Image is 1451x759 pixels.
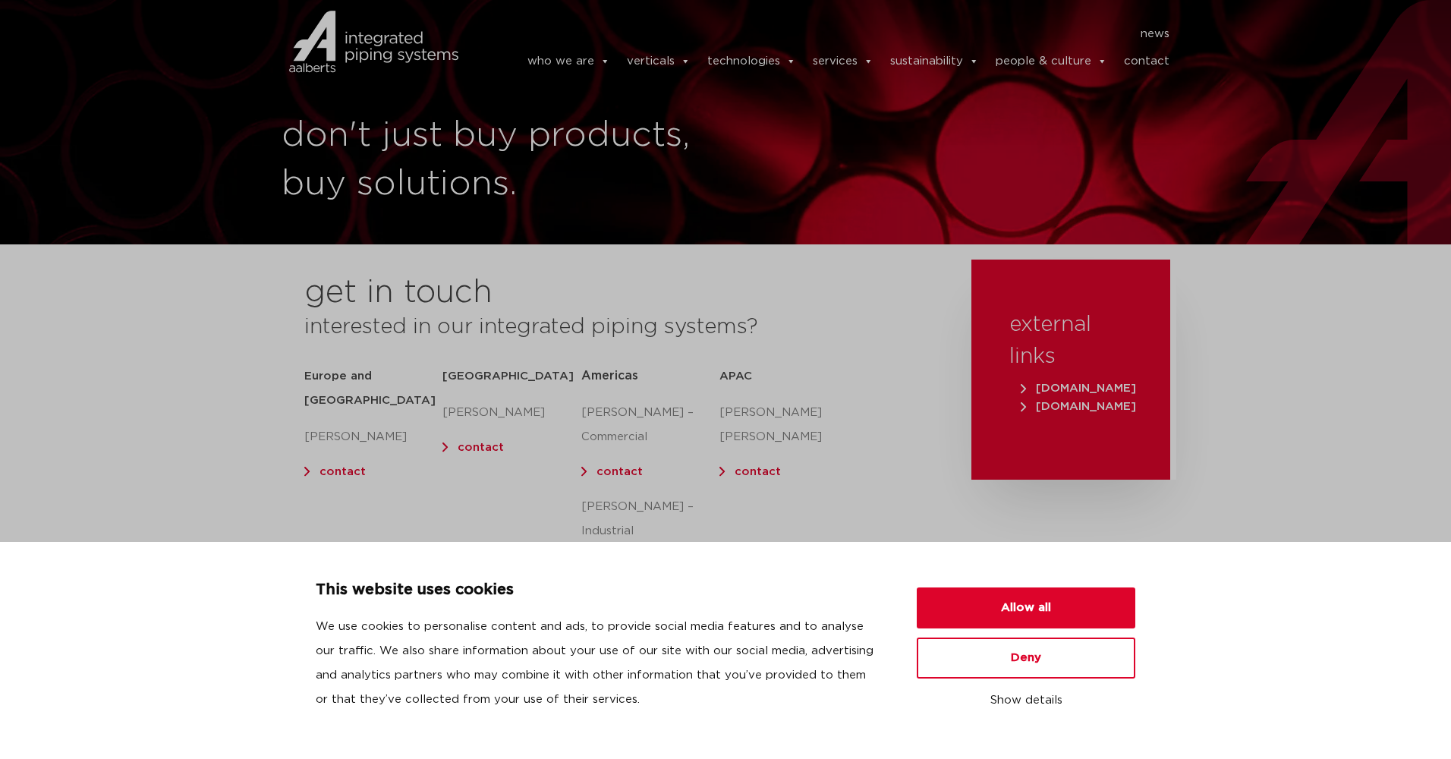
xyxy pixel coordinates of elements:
h3: external links [1009,309,1132,373]
nav: Menu [480,22,1169,46]
a: contact [1124,46,1169,77]
a: services [813,46,873,77]
a: contact [596,466,643,477]
h2: get in touch [304,275,493,311]
a: contact [458,442,504,453]
button: Show details [917,688,1135,713]
h1: don't just buy products, buy solutions. [282,112,718,209]
a: verticals [627,46,691,77]
a: who we are [527,46,610,77]
a: contact [735,466,781,477]
p: [PERSON_NAME] [442,401,581,425]
strong: Europe and [GEOGRAPHIC_DATA] [304,370,436,406]
a: news [1141,22,1169,46]
a: sustainability [890,46,979,77]
h3: interested in our integrated piping systems? [304,311,933,343]
p: [PERSON_NAME] [304,425,442,449]
span: [DOMAIN_NAME] [1021,401,1136,412]
button: Deny [917,638,1135,679]
button: Allow all [917,587,1135,628]
p: We use cookies to personalise content and ads, to provide social media features and to analyse ou... [316,615,880,712]
p: [PERSON_NAME] – Commercial [581,401,719,449]
a: [DOMAIN_NAME] [1017,401,1140,412]
h5: [GEOGRAPHIC_DATA] [442,364,581,389]
p: This website uses cookies [316,578,880,603]
a: [DOMAIN_NAME] [1017,383,1140,394]
a: people & culture [996,46,1107,77]
h5: APAC [719,364,858,389]
a: technologies [707,46,796,77]
p: [PERSON_NAME] – Industrial [581,495,719,543]
span: [DOMAIN_NAME] [1021,383,1136,394]
p: [PERSON_NAME] [PERSON_NAME] [719,401,858,449]
span: Americas [581,370,638,382]
a: contact [319,466,366,477]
